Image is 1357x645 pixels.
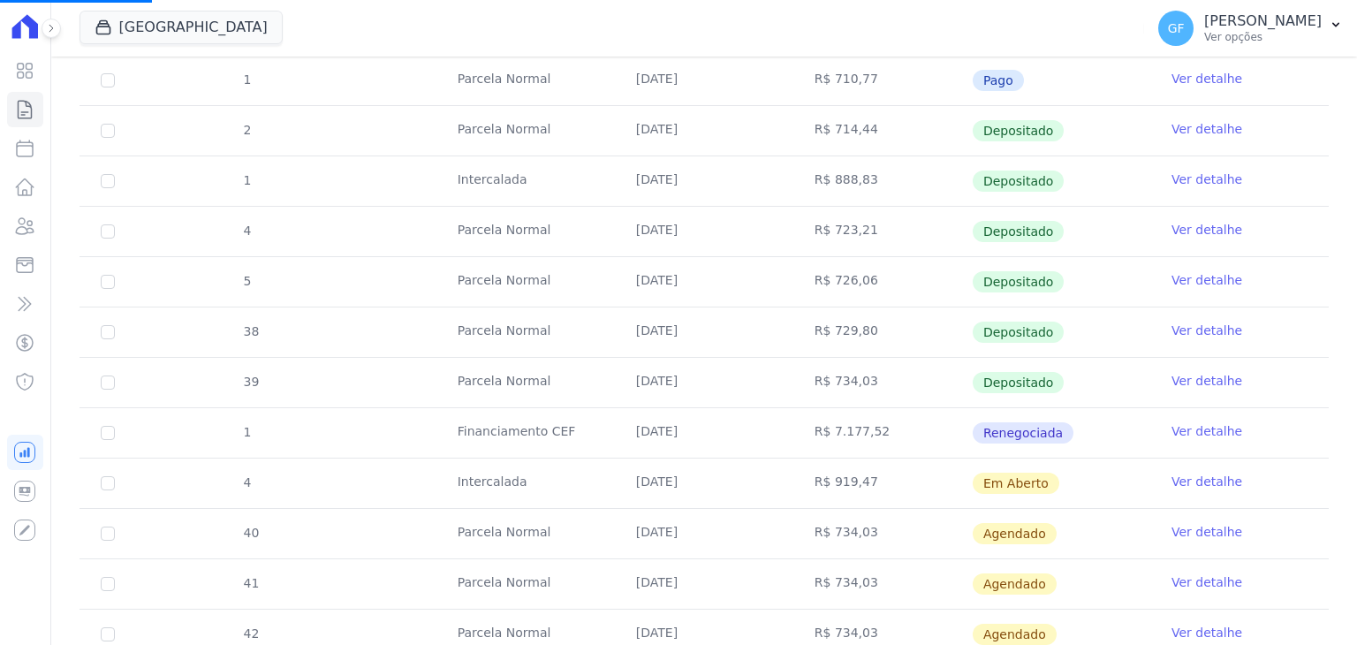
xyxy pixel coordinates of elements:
td: R$ 888,83 [793,156,972,206]
input: Só é possível selecionar pagamentos em aberto [101,376,115,390]
span: 40 [242,526,260,540]
a: Ver detalhe [1171,473,1242,490]
a: Ver detalhe [1171,120,1242,138]
span: 5 [242,274,252,288]
td: R$ 734,03 [793,509,972,558]
input: Só é possível selecionar pagamentos em aberto [101,325,115,339]
td: Financiamento CEF [436,408,615,458]
input: Só é possível selecionar pagamentos em aberto [101,224,115,239]
a: Ver detalhe [1171,271,1242,289]
a: Ver detalhe [1171,573,1242,591]
span: 4 [242,224,252,238]
span: 41 [242,576,260,590]
span: 1 [242,173,252,187]
td: Intercalada [436,156,615,206]
td: Parcela Normal [436,307,615,357]
button: [GEOGRAPHIC_DATA] [80,11,283,44]
a: Ver detalhe [1171,221,1242,239]
input: default [101,577,115,591]
td: R$ 726,06 [793,257,972,307]
input: Só é possível selecionar pagamentos em aberto [101,73,115,87]
span: 4 [242,475,252,489]
td: R$ 919,47 [793,459,972,508]
td: Parcela Normal [436,56,615,105]
td: R$ 714,44 [793,106,972,156]
a: Ver detalhe [1171,322,1242,339]
span: 42 [242,626,260,641]
td: R$ 7.177,52 [793,408,972,458]
span: Depositado [973,322,1065,343]
td: [DATE] [615,358,793,407]
td: Parcela Normal [436,207,615,256]
p: [PERSON_NAME] [1204,12,1322,30]
input: Só é possível selecionar pagamentos em aberto [101,174,115,188]
td: Parcela Normal [436,257,615,307]
td: Parcela Normal [436,358,615,407]
span: Depositado [973,171,1065,192]
input: Só é possível selecionar pagamentos em aberto [101,275,115,289]
span: 38 [242,324,260,338]
span: 1 [242,425,252,439]
span: Agendado [973,573,1057,595]
span: Pago [973,70,1024,91]
input: Só é possível selecionar pagamentos em aberto [101,124,115,138]
td: [DATE] [615,559,793,609]
td: [DATE] [615,459,793,508]
td: R$ 729,80 [793,307,972,357]
span: 1 [242,72,252,87]
td: R$ 710,77 [793,56,972,105]
span: Depositado [973,372,1065,393]
td: R$ 723,21 [793,207,972,256]
td: [DATE] [615,156,793,206]
td: [DATE] [615,307,793,357]
td: Parcela Normal [436,509,615,558]
td: [DATE] [615,106,793,156]
input: default [101,426,115,440]
td: Parcela Normal [436,559,615,609]
td: [DATE] [615,207,793,256]
td: [DATE] [615,408,793,458]
a: Ver detalhe [1171,422,1242,440]
td: [DATE] [615,56,793,105]
input: default [101,527,115,541]
a: Ver detalhe [1171,372,1242,390]
a: Ver detalhe [1171,624,1242,641]
span: 2 [242,123,252,137]
span: Agendado [973,523,1057,544]
td: R$ 734,03 [793,559,972,609]
span: Depositado [973,120,1065,141]
a: Ver detalhe [1171,70,1242,87]
span: 39 [242,375,260,389]
input: default [101,627,115,641]
td: [DATE] [615,257,793,307]
span: Renegociada [973,422,1073,444]
td: Parcela Normal [436,106,615,156]
input: default [101,476,115,490]
span: Depositado [973,221,1065,242]
button: GF [PERSON_NAME] Ver opções [1144,4,1357,53]
td: [DATE] [615,509,793,558]
a: Ver detalhe [1171,523,1242,541]
p: Ver opções [1204,30,1322,44]
td: R$ 734,03 [793,358,972,407]
span: Em Aberto [973,473,1059,494]
td: Intercalada [436,459,615,508]
a: Ver detalhe [1171,171,1242,188]
span: Depositado [973,271,1065,292]
span: Agendado [973,624,1057,645]
span: GF [1168,22,1185,34]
